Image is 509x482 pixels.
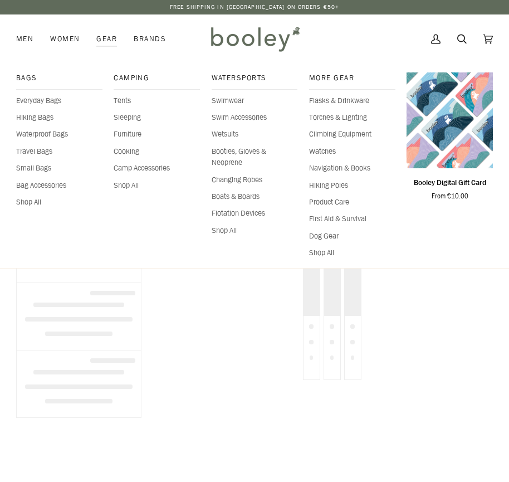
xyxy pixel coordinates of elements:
[309,247,395,259] a: Shop All
[114,163,200,174] a: Camp Accessories
[309,72,395,90] a: More Gear
[16,95,102,106] a: Everyday Bags
[212,112,298,123] a: Swim Accessories
[42,14,88,64] a: Women
[125,14,174,64] a: Brands
[432,191,468,201] span: From €10.00
[309,72,395,84] span: More Gear
[114,146,200,157] a: Cooking
[16,129,102,140] a: Waterproof Bags
[212,146,298,169] a: Booties, Gloves & Neoprene
[309,197,395,208] a: Product Care
[414,177,486,188] p: Booley Digital Gift Card
[407,72,493,201] product-grid-item: Booley Digital Gift Card
[309,129,395,140] a: Climbing Equipment
[170,3,339,12] p: Free Shipping in [GEOGRAPHIC_DATA] on Orders €50+
[309,231,395,242] a: Dog Gear
[16,112,102,123] a: Hiking Bags
[16,72,102,84] span: Bags
[407,72,493,168] product-grid-item-variant: €10.00
[88,14,125,64] a: Gear
[309,213,395,225] a: First Aid & Survival
[16,72,102,90] a: Bags
[50,33,80,45] span: Women
[206,23,304,55] img: Booley
[309,180,395,191] a: Hiking Poles
[16,180,102,191] a: Bag Accessories
[16,197,102,208] a: Shop All
[212,72,298,84] span: Watersports
[212,208,298,219] a: Flotation Devices
[114,95,200,106] a: Tents
[309,146,395,157] a: Watches
[114,180,200,191] a: Shop All
[114,72,200,84] span: Camping
[16,33,33,45] span: Men
[212,225,298,236] a: Shop All
[309,95,395,106] a: Flasks & Drinkware
[309,163,395,174] a: Navigation & Books
[212,191,298,202] a: Boats & Boards
[309,112,395,123] a: Torches & Lighting
[212,72,298,90] a: Watersports
[114,112,200,123] a: Sleeping
[134,33,166,45] span: Brands
[114,72,200,90] a: Camping
[16,163,102,174] a: Small Bags
[16,14,42,64] a: Men
[212,174,298,186] a: Changing Robes
[88,14,125,64] div: Gear Bags Everyday Bags Hiking Bags Waterproof Bags Travel Bags Small Bags Bag Accessories Shop A...
[212,95,298,106] a: Swimwear
[407,72,493,168] a: Booley Digital Gift Card
[407,173,493,201] a: Booley Digital Gift Card
[16,146,102,157] a: Travel Bags
[114,129,200,140] a: Furniture
[212,129,298,140] a: Wetsuits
